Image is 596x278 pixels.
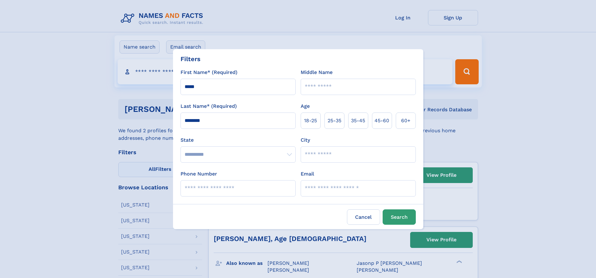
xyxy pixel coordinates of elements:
[301,69,333,76] label: Middle Name
[383,209,416,225] button: Search
[181,102,237,110] label: Last Name* (Required)
[304,117,317,124] span: 18‑25
[181,136,296,144] label: State
[301,136,310,144] label: City
[374,117,389,124] span: 45‑60
[328,117,341,124] span: 25‑35
[181,170,217,178] label: Phone Number
[347,209,380,225] label: Cancel
[401,117,410,124] span: 60+
[181,69,237,76] label: First Name* (Required)
[181,54,201,64] div: Filters
[351,117,365,124] span: 35‑45
[301,170,314,178] label: Email
[301,102,310,110] label: Age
